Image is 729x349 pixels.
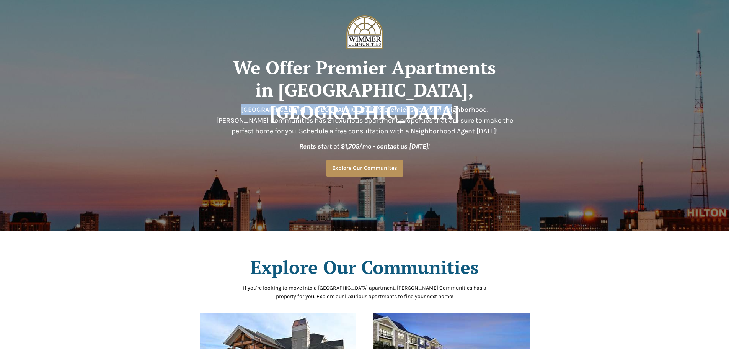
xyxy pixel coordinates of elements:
[326,165,403,171] span: Explore Our Communites
[326,160,403,177] a: Explore Our Communites
[216,105,513,135] span: [GEOGRAPHIC_DATA] is [GEOGRAPHIC_DATA]'s premier suburban neighborhood. [PERSON_NAME] Communities...
[243,285,486,300] span: If you're looking to move into a [GEOGRAPHIC_DATA] apartment, [PERSON_NAME] Communities has a pro...
[250,255,479,279] span: Explore Our Communities
[233,55,496,124] span: We Offer Premier Apartments in [GEOGRAPHIC_DATA], [GEOGRAPHIC_DATA]
[299,142,430,151] em: Rents start at $1,705/mo - contact us [DATE]!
